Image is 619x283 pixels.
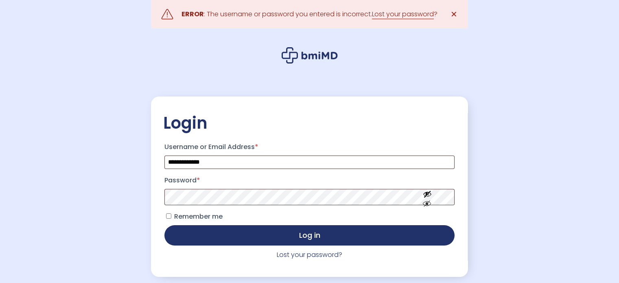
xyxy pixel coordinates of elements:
a: ✕ [446,6,462,22]
label: Username or Email Address [164,140,455,154]
span: ✕ [451,9,457,20]
div: : The username or password you entered is incorrect. ? [182,9,437,20]
h2: Login [163,113,456,133]
span: Remember me [174,212,223,221]
strong: ERROR [182,9,204,19]
a: Lost your password [372,9,434,19]
label: Password [164,174,455,187]
button: Log in [164,225,455,246]
button: Show password [405,183,450,211]
input: Remember me [166,213,171,219]
a: Lost your password? [277,250,342,259]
